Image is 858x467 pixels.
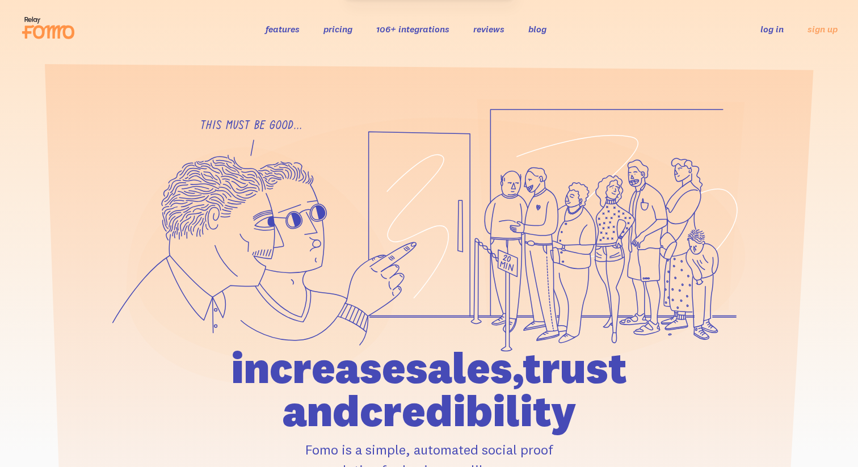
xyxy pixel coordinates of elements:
[807,23,838,35] a: sign up
[323,23,352,35] a: pricing
[376,23,449,35] a: 106+ integrations
[760,23,784,35] a: log in
[266,23,300,35] a: features
[166,346,692,432] h1: increase sales, trust and credibility
[528,23,546,35] a: blog
[473,23,504,35] a: reviews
